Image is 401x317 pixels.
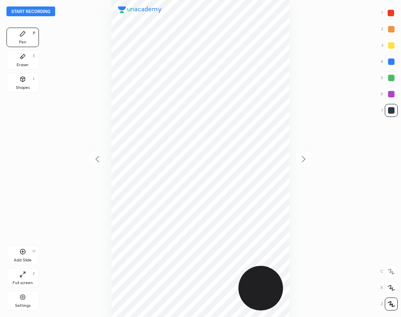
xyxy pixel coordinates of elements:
div: P [33,31,35,35]
div: F [33,272,35,276]
div: Settings [15,304,30,308]
div: Add Slide [14,258,32,262]
div: H [32,249,35,253]
div: 1 [381,6,397,19]
div: 4 [381,55,398,68]
div: 7 [381,104,398,117]
div: Eraser [17,63,29,67]
div: Pen [19,40,26,44]
div: X [380,281,398,294]
button: Start recording [6,6,55,16]
div: L [33,77,35,81]
div: Full screen [13,281,33,285]
div: C [380,265,398,278]
div: 5 [381,71,398,84]
div: E [33,54,35,58]
div: 2 [381,23,398,36]
div: 3 [381,39,398,52]
div: Shapes [16,86,30,90]
div: Z [381,298,398,311]
img: logo.38c385cc.svg [118,6,162,13]
div: 6 [381,88,398,101]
